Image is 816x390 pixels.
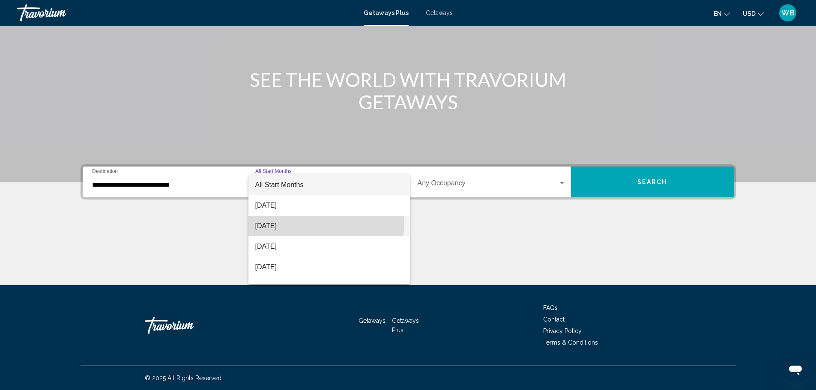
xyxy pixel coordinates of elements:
span: [DATE] [255,195,403,216]
span: [DATE] [255,216,403,236]
span: [DATE] [255,236,403,257]
iframe: Button to launch messaging window [782,356,809,383]
span: [DATE] [255,257,403,277]
span: All Start Months [255,181,304,188]
span: [DATE] [255,277,403,298]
